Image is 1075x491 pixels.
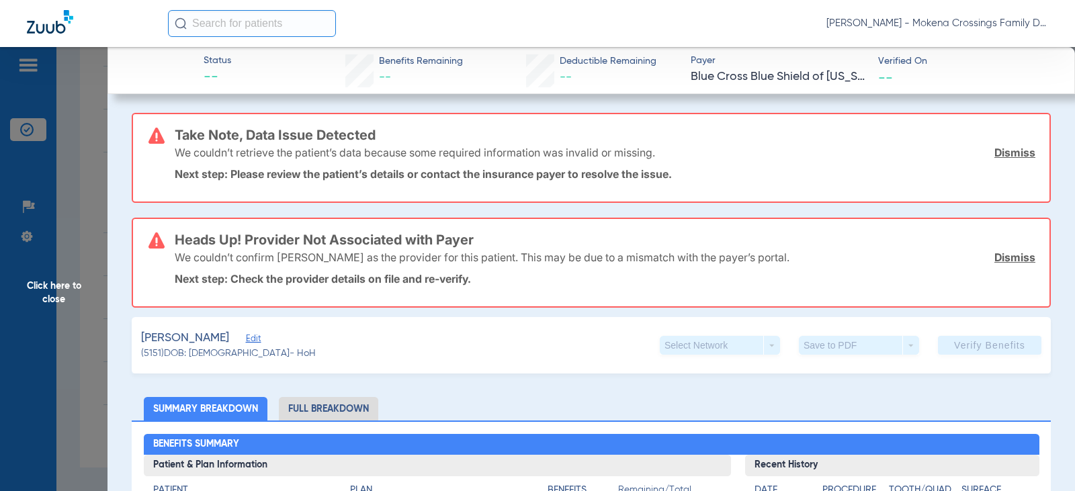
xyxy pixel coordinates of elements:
span: Edit [246,334,258,347]
span: Deductible Remaining [560,54,656,69]
img: Search Icon [175,17,187,30]
span: Status [204,54,231,68]
p: Next step: Check the provider details on file and re-verify. [175,272,1035,285]
span: -- [379,71,391,83]
h3: Recent History [745,455,1039,476]
p: We couldn’t retrieve the patient’s data because some required information was invalid or missing. [175,146,655,159]
span: Blue Cross Blue Shield of [US_STATE] [691,69,866,85]
p: We couldn’t confirm [PERSON_NAME] as the provider for this patient. This may be due to a mismatch... [175,251,789,264]
span: Verified On [878,54,1053,69]
span: -- [204,69,231,87]
h3: Patient & Plan Information [144,455,732,476]
span: Benefits Remaining [379,54,463,69]
span: -- [560,71,572,83]
img: error-icon [148,232,165,249]
span: -- [878,70,893,84]
p: Next step: Please review the patient’s details or contact the insurance payer to resolve the issue. [175,167,1035,181]
a: Dismiss [994,146,1035,159]
h3: Take Note, Data Issue Detected [175,128,1035,142]
a: Dismiss [994,251,1035,264]
li: Full Breakdown [279,397,378,420]
span: Payer [691,54,866,68]
span: (5151) DOB: [DEMOGRAPHIC_DATA] - HoH [141,347,316,361]
h2: Benefits Summary [144,434,1039,455]
h3: Heads Up! Provider Not Associated with Payer [175,233,1035,247]
li: Summary Breakdown [144,397,267,420]
img: error-icon [148,128,165,144]
input: Search for patients [168,10,336,37]
span: [PERSON_NAME] - Mokena Crossings Family Dental [826,17,1048,30]
img: Zuub Logo [27,10,73,34]
span: [PERSON_NAME] [141,330,229,347]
